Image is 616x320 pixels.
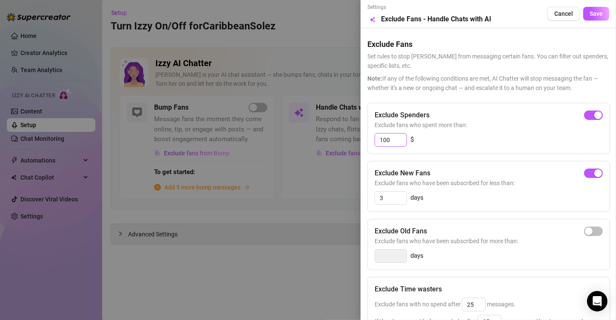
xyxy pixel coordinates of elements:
span: Settings [367,3,491,12]
h5: Exclude Fans [367,38,609,50]
span: If any of the following conditions are met, AI Chatter will stop messaging the fan — whether it's... [367,74,609,93]
h5: Exclude Fans - Handle Chats with AI [381,14,491,24]
span: Note: [367,75,382,82]
span: Exclude fans who have been subscribed for more than: [375,236,603,246]
h5: Exclude Spenders [375,110,430,120]
span: Set rules to stop [PERSON_NAME] from messaging certain fans. You can filter out spenders, specifi... [367,52,609,70]
h5: Exclude Old Fans [375,226,427,236]
h5: Exclude Time wasters [375,284,442,294]
span: Cancel [554,10,573,17]
h5: Exclude New Fans [375,168,430,178]
button: Save [583,7,609,20]
span: days [410,251,424,261]
span: days [410,193,424,203]
span: $ [410,135,414,145]
button: Cancel [547,7,580,20]
span: Exclude fans who have been subscribed for less than: [375,178,603,188]
span: Exclude fans who spent more than: [375,120,603,130]
div: Open Intercom Messenger [587,291,607,311]
span: Exclude fans with no spend after messages. [375,301,516,308]
span: Save [590,10,603,17]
